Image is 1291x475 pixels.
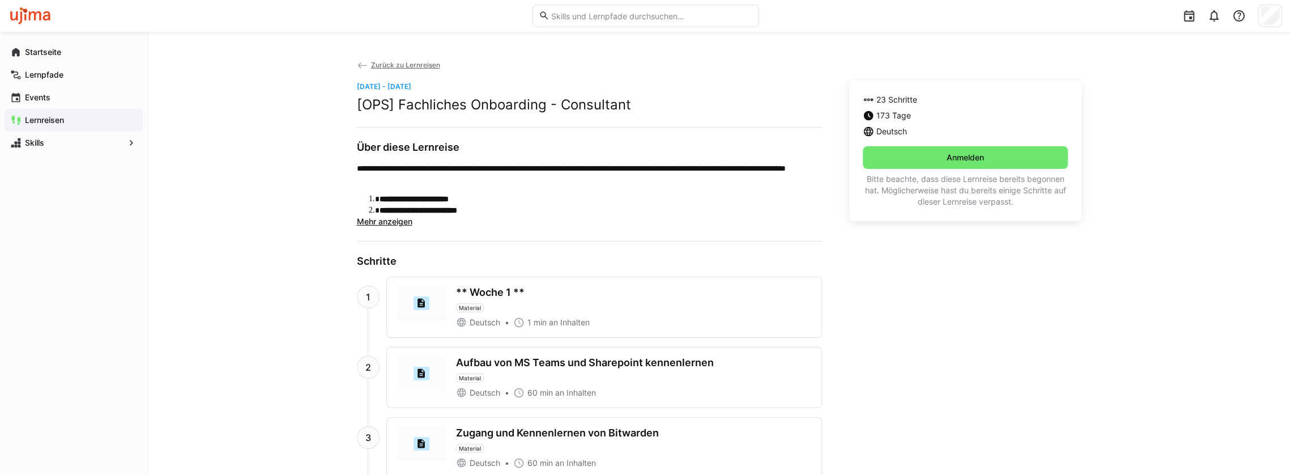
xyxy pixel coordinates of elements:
span: 1 min an Inhalten [527,317,589,328]
span: 60 min an Inhalten [527,457,595,469]
span: Material [459,375,481,381]
span: Deutsch [469,387,500,398]
div: 3 [357,426,380,449]
span: Material [459,304,481,311]
p: Bitte beachte, dass diese Lernreise bereits begonnen hat. Möglicherweise hast du bereits einige S... [863,173,1068,207]
span: Deutsch [876,126,907,137]
div: 2 [357,356,380,379]
h3: Über diese Lernreise [357,141,822,154]
h3: Schritte [357,255,822,268]
span: 60 min an Inhalten [527,387,595,398]
button: Anmelden [863,146,1068,169]
div: 1 [357,286,380,308]
span: Material [459,445,481,452]
span: Deutsch [469,457,500,469]
div: Zugang und Kennenlernen von Bitwarden [456,427,659,439]
span: Mehr anzeigen [357,217,412,226]
span: Anmelden [945,152,986,163]
span: 23 Schritte [876,94,917,105]
span: 173 Tage [876,110,911,121]
span: [DATE] - [DATE] [357,82,411,91]
span: Deutsch [469,317,500,328]
a: Zurück zu Lernreisen [357,61,440,69]
input: Skills und Lernpfade durchsuchen… [549,11,752,21]
div: Aufbau von MS Teams und Sharepoint kennenlernen [456,357,714,369]
span: Zurück zu Lernreisen [370,61,440,69]
h2: [OPS] Fachliches Onboarding - Consultant [357,96,822,113]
